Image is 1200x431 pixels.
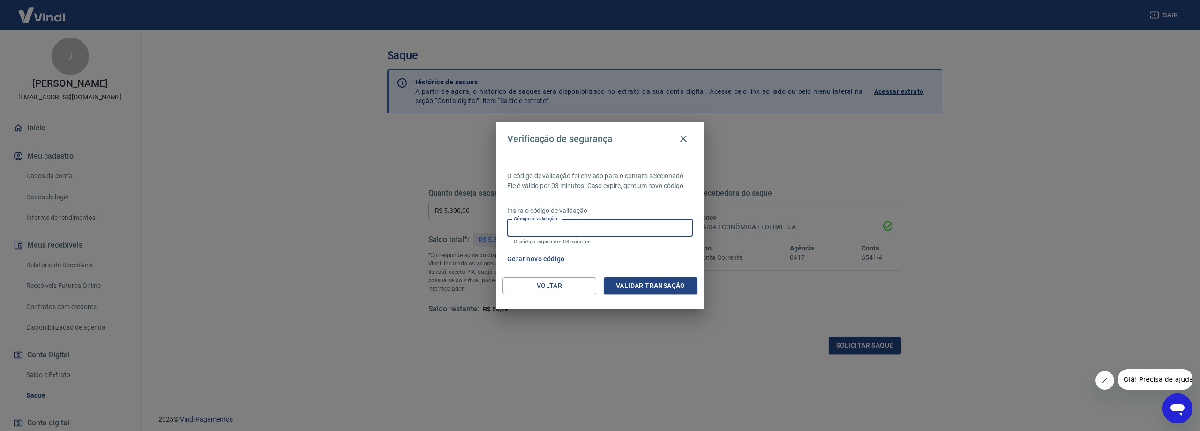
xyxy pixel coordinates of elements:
[502,277,596,295] button: Voltar
[604,277,697,295] button: Validar transação
[1118,369,1192,390] iframe: Mensagem da empresa
[39,54,46,62] img: tab_domain_overview_orange.svg
[15,15,22,23] img: logo_orange.svg
[109,55,150,61] div: Palavras-chave
[503,250,569,268] button: Gerar novo código
[15,24,22,32] img: website_grey.svg
[49,55,72,61] div: Domínio
[1095,371,1114,390] iframe: Fechar mensagem
[1162,393,1192,423] iframe: Botão para abrir a janela de mensagens
[514,239,686,245] p: O código expira em 03 minutos.
[507,133,613,144] h4: Verificação de segurança
[507,206,693,216] p: Insira o código de validação
[99,54,106,62] img: tab_keywords_by_traffic_grey.svg
[514,215,557,222] label: Código de validação
[507,171,693,191] p: O código de validação foi enviado para o contato selecionado. Ele é válido por 03 minutos. Caso e...
[24,24,134,32] div: [PERSON_NAME]: [DOMAIN_NAME]
[26,15,46,23] div: v 4.0.25
[6,7,79,14] span: Olá! Precisa de ajuda?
